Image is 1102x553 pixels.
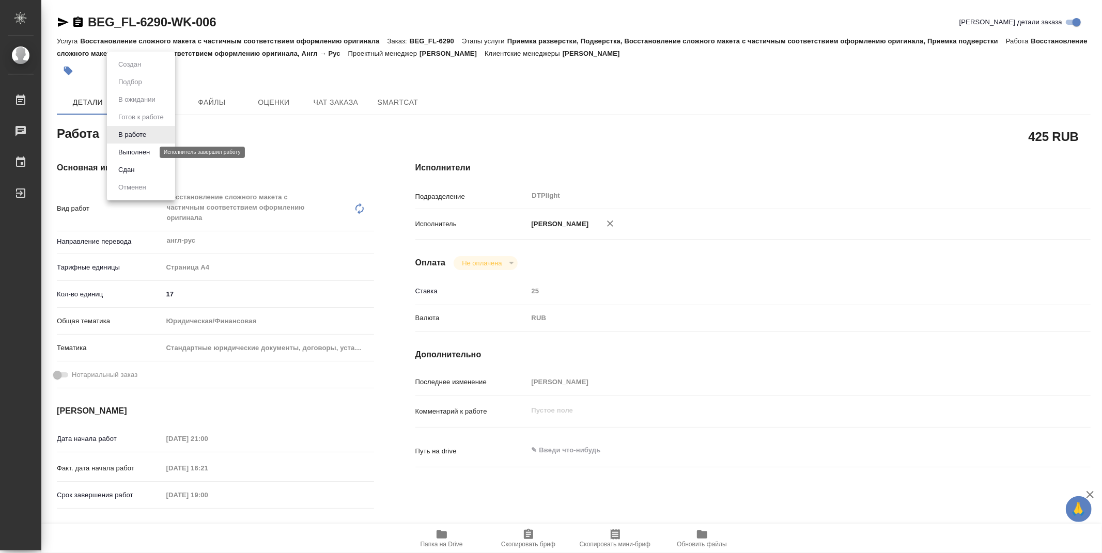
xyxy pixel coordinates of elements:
button: Выполнен [115,147,153,158]
button: В ожидании [115,94,159,105]
button: Подбор [115,76,145,88]
button: Отменен [115,182,149,193]
button: Создан [115,59,144,70]
button: Сдан [115,164,137,176]
button: Готов к работе [115,112,167,123]
button: В работе [115,129,149,140]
